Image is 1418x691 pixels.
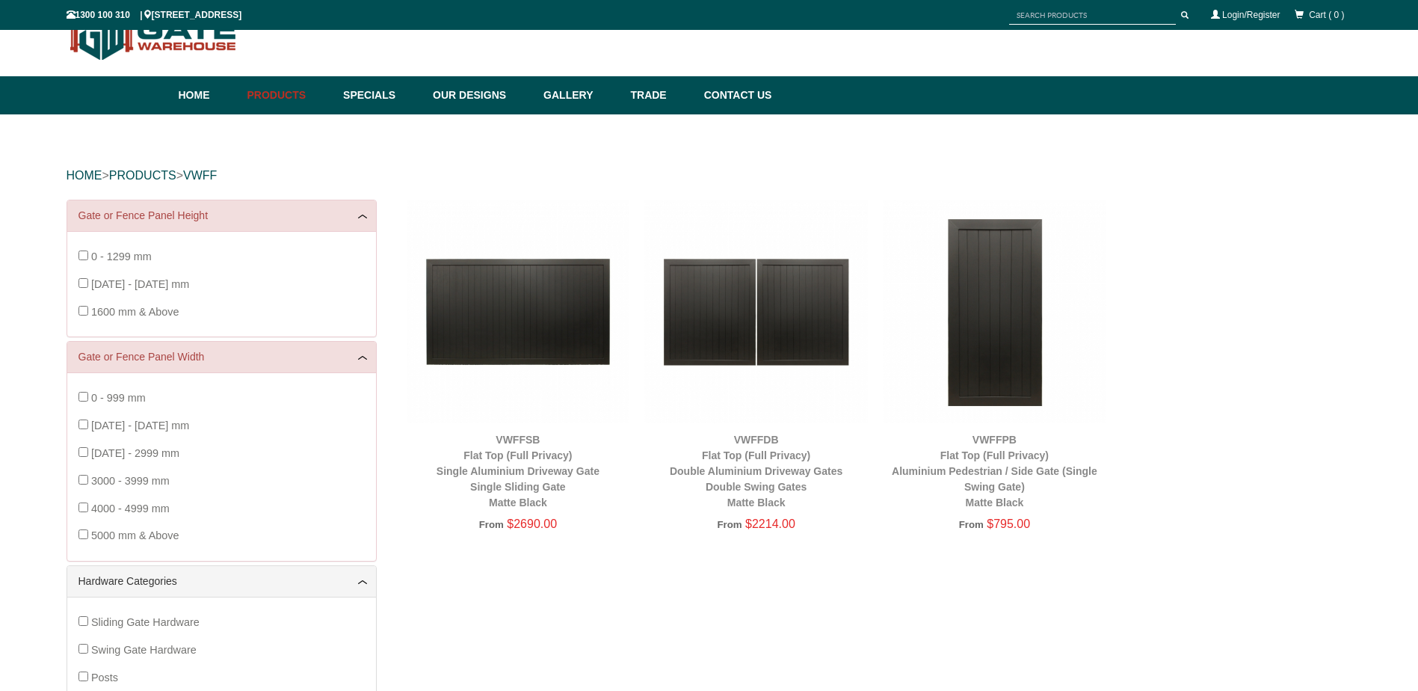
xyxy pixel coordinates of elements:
span: 4000 - 4999 mm [91,503,170,515]
span: Sliding Gate Hardware [91,616,200,628]
span: [DATE] - [DATE] mm [91,420,189,432]
span: 0 - 999 mm [91,392,146,404]
a: Trade [623,76,696,114]
img: VWFFDB - Flat Top (Full Privacy) - Double Aluminium Driveway Gates - Double Swing Gates - Matte B... [644,200,868,423]
a: Login/Register [1222,10,1280,20]
a: vwff [183,169,217,182]
span: $2214.00 [745,518,795,530]
span: 3000 - 3999 mm [91,475,170,487]
img: VWFFPB - Flat Top (Full Privacy) - Aluminium Pedestrian / Side Gate (Single Swing Gate) - Matte B... [883,200,1106,423]
img: VWFFSB - Flat Top (Full Privacy) - Single Aluminium Driveway Gate - Single Sliding Gate - Matte B... [407,200,630,423]
span: From [479,519,504,530]
span: $795.00 [987,518,1030,530]
span: 5000 mm & Above [91,529,179,541]
span: From [959,519,984,530]
a: Contact Us [697,76,772,114]
span: Cart ( 0 ) [1309,10,1344,20]
span: $2690.00 [507,518,557,530]
a: Products [240,76,336,114]
a: VWFFDBFlat Top (Full Privacy)Double Aluminium Driveway GatesDouble Swing GatesMatte Black [670,434,842,509]
a: VWFFPBFlat Top (Full Privacy)Aluminium Pedestrian / Side Gate (Single Swing Gate)Matte Black [892,434,1097,509]
span: Posts [91,672,118,684]
a: Hardware Categories [78,574,365,589]
span: From [717,519,742,530]
a: HOME [67,169,102,182]
a: PRODUCTS [109,169,176,182]
a: VWFFSBFlat Top (Full Privacy)Single Aluminium Driveway GateSingle Sliding GateMatte Black [437,434,599,509]
a: Gate or Fence Panel Height [78,208,365,224]
span: Swing Gate Hardware [91,644,197,656]
a: Gallery [536,76,623,114]
a: Gate or Fence Panel Width [78,349,365,365]
span: [DATE] - [DATE] mm [91,278,189,290]
span: 0 - 1299 mm [91,251,152,262]
span: 1600 mm & Above [91,306,179,318]
a: Home [179,76,240,114]
a: Our Designs [425,76,536,114]
a: Specials [336,76,425,114]
span: 1300 100 310 | [STREET_ADDRESS] [67,10,242,20]
div: > > [67,152,1352,200]
input: SEARCH PRODUCTS [1009,6,1176,25]
span: [DATE] - 2999 mm [91,447,179,459]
